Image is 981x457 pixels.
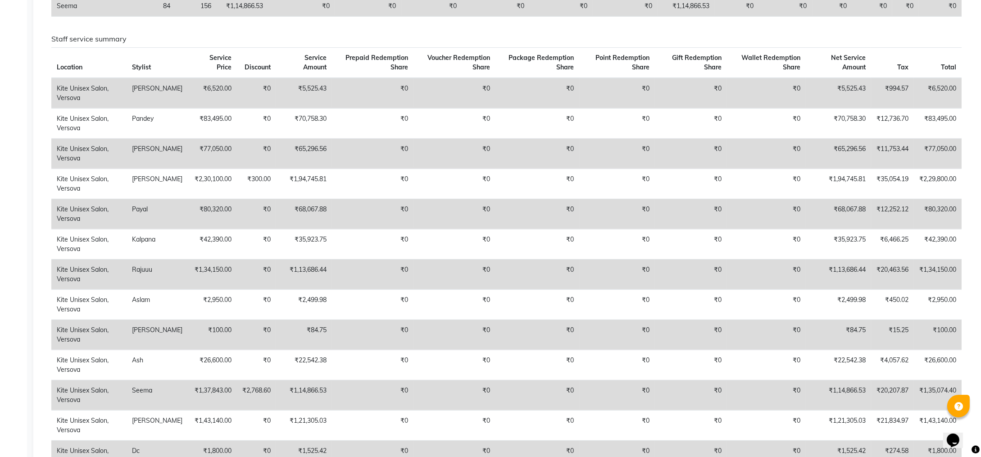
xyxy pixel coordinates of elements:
td: Kite Unisex Salon, Versova [51,229,127,259]
td: ₹42,390.00 [188,229,237,259]
span: Tax [897,63,908,71]
td: ₹0 [414,78,496,109]
td: ₹5,525.43 [806,78,871,109]
td: ₹0 [495,169,579,199]
td: ₹0 [655,350,727,380]
td: ₹20,207.87 [871,380,914,410]
td: ₹0 [237,410,276,440]
td: ₹4,057.62 [871,350,914,380]
td: ₹0 [414,259,496,289]
td: ₹0 [414,138,496,169]
td: ₹0 [495,229,579,259]
span: Stylist [132,63,151,71]
td: ₹84.75 [276,320,332,350]
td: Kite Unisex Salon, Versova [51,380,127,410]
td: ₹6,520.00 [914,78,962,109]
td: ₹0 [495,380,579,410]
td: [PERSON_NAME] [127,169,188,199]
td: ₹22,542.38 [806,350,871,380]
td: Rajuuu [127,259,188,289]
td: ₹0 [727,380,806,410]
td: ₹0 [414,410,496,440]
td: ₹0 [237,289,276,320]
td: ₹0 [727,78,806,109]
td: ₹0 [727,169,806,199]
td: ₹22,542.38 [276,350,332,380]
td: ₹0 [727,320,806,350]
span: Location [57,63,82,71]
td: Kite Unisex Salon, Versova [51,169,127,199]
td: ₹0 [580,138,655,169]
td: ₹0 [414,350,496,380]
td: Payal [127,199,188,229]
td: ₹1,94,745.81 [806,169,871,199]
td: ₹0 [237,199,276,229]
td: ₹0 [495,410,579,440]
td: ₹26,600.00 [914,350,962,380]
td: ₹0 [580,410,655,440]
td: ₹0 [237,78,276,109]
span: Service Price [209,54,232,71]
td: ₹0 [237,108,276,138]
h6: Staff service summary [51,35,962,43]
td: ₹12,252.12 [871,199,914,229]
span: Discount [245,63,271,71]
td: ₹70,758.30 [806,108,871,138]
td: ₹0 [727,350,806,380]
td: ₹1,35,074.40 [914,380,962,410]
td: [PERSON_NAME] [127,410,188,440]
td: ₹70,758.30 [276,108,332,138]
span: Package Redemption Share [509,54,574,71]
td: ₹2,29,800.00 [914,169,962,199]
td: ₹77,050.00 [188,138,237,169]
td: Kite Unisex Salon, Versova [51,78,127,109]
td: ₹83,495.00 [188,108,237,138]
td: ₹1,34,150.00 [188,259,237,289]
td: ₹0 [727,199,806,229]
td: ₹0 [332,78,414,109]
td: Kite Unisex Salon, Versova [51,320,127,350]
td: ₹0 [580,199,655,229]
td: ₹0 [655,138,727,169]
td: ₹0 [237,138,276,169]
td: ₹0 [332,108,414,138]
td: ₹0 [727,410,806,440]
td: ₹0 [580,229,655,259]
td: [PERSON_NAME] [127,138,188,169]
td: ₹0 [332,289,414,320]
td: [PERSON_NAME] [127,78,188,109]
td: ₹0 [580,108,655,138]
td: ₹80,320.00 [914,199,962,229]
td: ₹2,499.98 [806,289,871,320]
td: ₹0 [414,289,496,320]
td: ₹0 [495,138,579,169]
td: ₹0 [655,108,727,138]
td: ₹994.57 [871,78,914,109]
td: ₹35,923.75 [806,229,871,259]
td: Kite Unisex Salon, Versova [51,138,127,169]
td: ₹0 [655,289,727,320]
td: ₹0 [332,380,414,410]
td: ₹1,21,305.03 [806,410,871,440]
td: ₹1,37,843.00 [188,380,237,410]
td: ₹1,14,866.53 [806,380,871,410]
td: ₹1,43,140.00 [914,410,962,440]
td: ₹5,525.43 [276,78,332,109]
td: ₹0 [237,350,276,380]
td: ₹1,34,150.00 [914,259,962,289]
td: ₹20,463.56 [871,259,914,289]
td: ₹0 [727,229,806,259]
td: ₹2,950.00 [188,289,237,320]
td: Aslam [127,289,188,320]
td: Seema [127,380,188,410]
td: ₹0 [414,108,496,138]
td: ₹0 [580,169,655,199]
span: Net Service Amount [831,54,866,71]
td: ₹0 [495,320,579,350]
td: ₹0 [495,108,579,138]
span: Gift Redemption Share [672,54,722,71]
td: ₹0 [332,169,414,199]
td: ₹1,94,745.81 [276,169,332,199]
td: ₹0 [414,320,496,350]
td: ₹2,30,100.00 [188,169,237,199]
